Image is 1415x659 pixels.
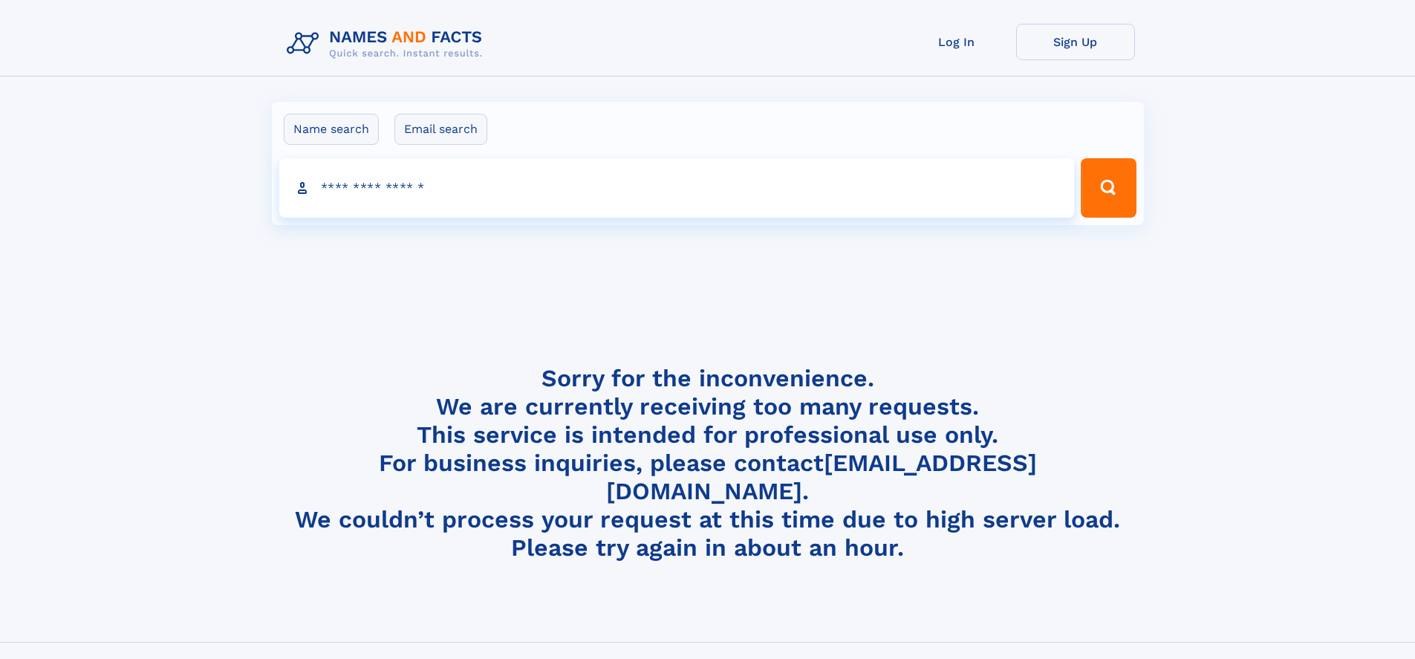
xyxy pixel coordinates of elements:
[1016,24,1135,60] a: Sign Up
[394,114,487,145] label: Email search
[279,158,1075,218] input: search input
[1081,158,1136,218] button: Search Button
[606,449,1037,505] a: [EMAIL_ADDRESS][DOMAIN_NAME]
[897,24,1016,60] a: Log In
[281,364,1135,562] h4: Sorry for the inconvenience. We are currently receiving too many requests. This service is intend...
[284,114,379,145] label: Name search
[281,24,495,64] img: Logo Names and Facts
